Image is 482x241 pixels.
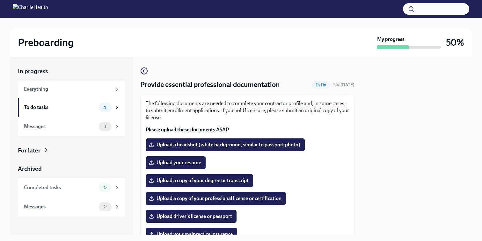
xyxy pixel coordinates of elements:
[24,203,96,210] div: Messages
[146,138,305,151] label: Upload a headshot (white background, similar to passport photo)
[18,81,125,98] a: Everything
[18,98,125,117] a: To do tasks4
[377,36,405,43] strong: My progress
[150,195,281,202] span: Upload a copy of your professional license or certification
[340,82,354,88] strong: [DATE]
[146,228,237,241] label: Upload your malpractice insurance
[18,117,125,136] a: Messages1
[24,184,96,191] div: Completed tasks
[146,127,229,133] strong: Please upload these documents ASAP
[100,204,111,209] span: 0
[446,37,464,48] h3: 50%
[100,124,110,129] span: 1
[18,146,125,155] a: For later
[146,192,286,205] label: Upload a copy of your professional license or certification
[140,80,280,89] h4: Provide essential professional documentation
[150,177,249,184] span: Upload a copy of your degree or transcript
[312,82,330,87] span: To Do
[100,185,110,190] span: 5
[146,210,237,223] label: Upload driver's license or passport
[18,36,74,49] h2: Preboarding
[150,231,233,237] span: Upload your malpractice insurance
[18,67,125,75] a: In progress
[18,197,125,216] a: Messages0
[150,213,232,220] span: Upload driver's license or passport
[24,86,112,93] div: Everything
[146,156,206,169] label: Upload your resume
[146,100,349,121] p: The following documents are needed to complete your contractor profile and, in some cases, to sub...
[100,105,110,110] span: 4
[150,159,201,166] span: Upload your resume
[24,123,96,130] div: Messages
[332,82,354,88] span: Due
[18,165,125,173] a: Archived
[150,142,300,148] span: Upload a headshot (white background, similar to passport photo)
[332,82,354,88] span: September 21st, 2025 09:00
[18,146,40,155] div: For later
[146,174,253,187] label: Upload a copy of your degree or transcript
[24,104,96,111] div: To do tasks
[13,4,48,14] img: CharlieHealth
[18,178,125,197] a: Completed tasks5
